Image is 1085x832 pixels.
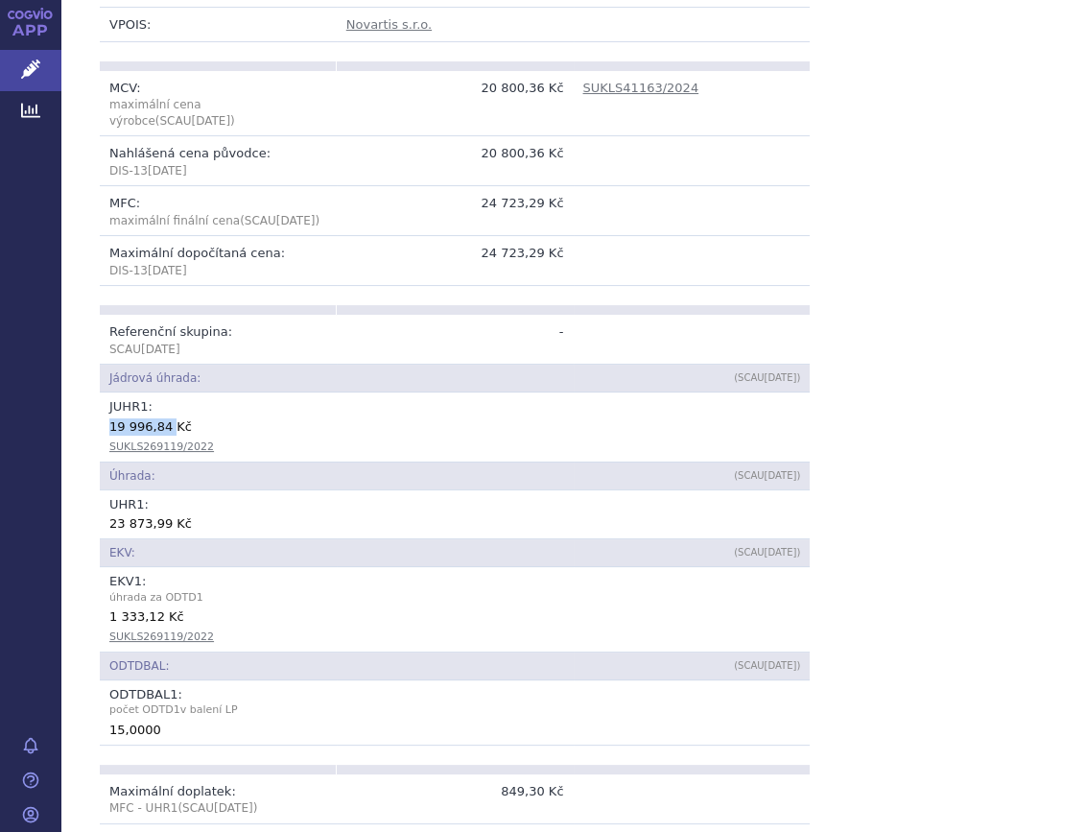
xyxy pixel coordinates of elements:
td: 849,30 Kč [337,774,574,824]
td: EKV : [100,567,810,652]
td: Maximální dopočítaná cena: [100,236,337,286]
td: JUHR : [100,392,810,462]
a: SUKLS269119/2022 [109,630,214,643]
span: (SCAU ) [734,660,800,671]
td: Nahlášená cena původce: [100,136,337,186]
p: SCAU [109,342,327,358]
td: Jádrová úhrada: [100,365,574,392]
span: 1 [136,497,144,511]
span: (SCAU ) [734,470,800,481]
span: [DATE] [765,470,797,481]
td: VPOIS: [100,8,337,41]
td: - [337,315,574,365]
td: 20 800,36 Kč [337,71,574,136]
span: [DATE] [765,660,797,671]
span: (SCAU ) [240,214,319,227]
td: EKV: [100,539,574,567]
div: 15,0000 [109,720,800,739]
div: 19 996,84 Kč [109,416,800,436]
span: 1 [197,591,203,604]
span: [DATE] [141,343,180,356]
td: Úhrada: [100,462,574,489]
div: 1 333,12 Kč [109,606,800,626]
td: 24 723,29 Kč [337,186,574,236]
div: 23 873,99 Kč [109,513,800,533]
p: MFC - UHR1 [109,800,327,817]
span: úhrada za ODTD [109,589,800,606]
td: ODTDBAL: [100,653,574,680]
p: DIS-13 [109,163,327,179]
span: [DATE] [214,801,253,815]
td: UHR : [100,490,810,538]
span: 1 [140,399,148,414]
td: ODTDBAL : [100,680,810,745]
span: [DATE] [765,372,797,383]
span: 1 [170,687,177,701]
span: [DATE] [191,114,230,128]
span: počet ODTD v balení LP [109,701,800,719]
a: Novartis s.r.o. [346,17,432,32]
td: MCV: [100,71,337,136]
span: [DATE] [276,214,316,227]
a: SUKLS41163/2024 [583,81,699,95]
span: [DATE] [765,547,797,558]
span: [DATE] [148,164,187,178]
span: maximální cena výrobce [109,98,201,128]
span: (SCAU ) [734,547,800,558]
td: 24 723,29 Kč [337,236,574,286]
td: 20 800,36 Kč [337,136,574,186]
a: SUKLS269119/2022 [109,440,214,453]
p: DIS-13 [109,263,327,279]
span: 1 [174,703,180,716]
td: MFC: [100,186,337,236]
td: Maximální doplatek: [100,774,337,824]
span: (SCAU ) [177,801,257,815]
span: (SCAU ) [109,98,235,128]
p: maximální finální cena [109,213,327,229]
span: (SCAU ) [734,372,800,383]
span: 1 [134,574,142,588]
span: [DATE] [148,264,187,277]
td: Referenční skupina: [100,315,337,365]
